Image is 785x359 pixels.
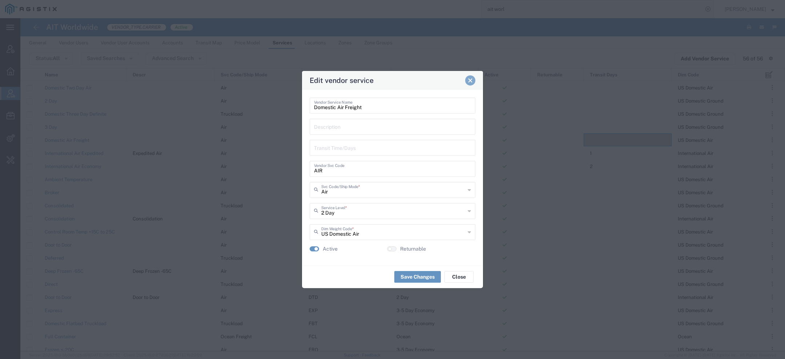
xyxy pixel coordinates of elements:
[400,245,426,253] label: Returnable
[444,271,474,283] button: Close
[323,245,338,253] label: Active
[465,75,475,85] button: Close
[310,75,374,85] h4: Edit vendor service
[394,271,441,283] button: Save Changes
